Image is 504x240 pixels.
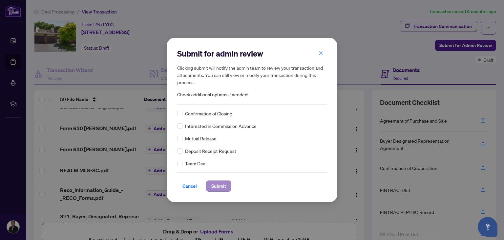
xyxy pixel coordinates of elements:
span: Cancel [182,181,197,191]
button: Open asap [478,217,497,237]
span: Submit [211,181,226,191]
span: Team Deal [185,160,206,167]
span: Mutual Release [185,135,217,142]
span: Interested in Commission Advance [185,122,257,130]
button: Submit [206,180,231,192]
h2: Submit for admin review [177,48,327,59]
button: Cancel [177,180,202,192]
span: close [319,51,323,56]
h5: Clicking submit will notify the admin team to review your transaction and attachments. You can st... [177,64,327,86]
span: Deposit Receipt Request [185,147,236,155]
span: Confirmation of Closing [185,110,232,117]
span: Check additional options if needed: [177,91,327,99]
